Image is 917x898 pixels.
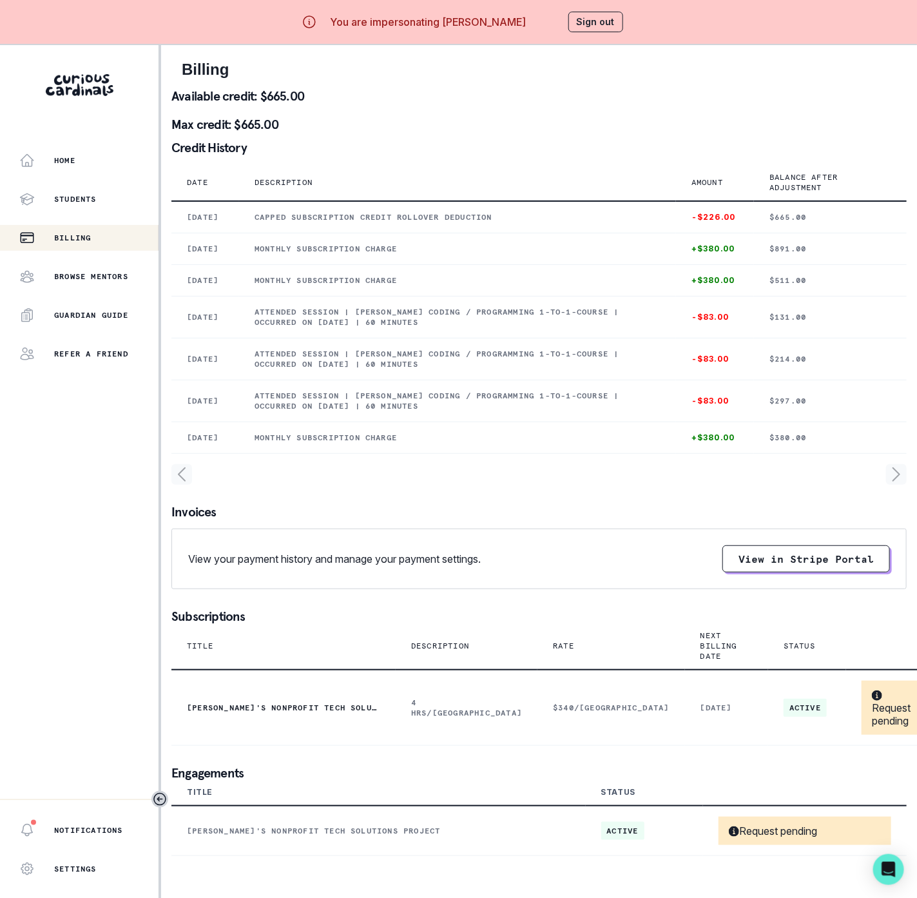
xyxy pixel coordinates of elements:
[54,864,97,874] p: Settings
[691,275,738,286] p: +$380.00
[691,433,738,443] p: +$380.00
[187,787,213,797] div: Title
[255,177,313,188] p: Description
[187,354,224,364] p: [DATE]
[187,212,224,222] p: [DATE]
[171,610,907,623] p: Subscriptions
[691,312,738,322] p: -$83.00
[54,349,128,359] p: Refer a friend
[54,194,97,204] p: Students
[187,703,380,713] p: [PERSON_NAME]'s Nonprofit Tech Solutions Project
[553,703,669,713] p: $340/[GEOGRAPHIC_DATA]
[187,244,224,254] p: [DATE]
[182,61,896,79] h2: Billing
[769,354,891,364] p: $214.00
[601,787,636,797] div: Status
[769,312,891,322] p: $131.00
[886,464,907,485] svg: page right
[330,14,526,30] p: You are impersonating [PERSON_NAME]
[691,212,738,222] p: -$226.00
[729,825,817,837] p: Request pending
[54,310,128,320] p: Guardian Guide
[171,464,192,485] svg: page left
[187,312,224,322] p: [DATE]
[171,766,907,779] p: Engagements
[54,271,128,282] p: Browse Mentors
[411,641,469,651] p: Description
[54,825,123,835] p: Notifications
[255,307,661,327] p: Attended session | [PERSON_NAME] Coding / Programming 1-to-1-course | Occurred on [DATE] | 60 min...
[769,212,891,222] p: $665.00
[769,172,876,193] p: Balance after adjustment
[171,141,907,154] p: Credit History
[700,630,737,661] p: Next Billing Date
[255,275,661,286] p: Monthly subscription charge
[255,212,661,222] p: Capped subscription credit rollover deduction
[255,349,661,369] p: Attended session | [PERSON_NAME] Coding / Programming 1-to-1-course | Occurred on [DATE] | 60 min...
[691,177,723,188] p: Amount
[568,12,623,32] button: Sign out
[769,244,891,254] p: $891.00
[553,641,574,651] p: Rate
[187,433,224,443] p: [DATE]
[411,698,522,718] p: 4 HRS/[GEOGRAPHIC_DATA]
[171,118,907,131] p: Max credit: $665.00
[171,90,907,102] p: Available credit: $665.00
[872,688,911,727] p: Request pending
[700,703,753,713] p: [DATE]
[46,74,113,96] img: Curious Cardinals Logo
[691,396,738,406] p: -$83.00
[151,791,168,808] button: Toggle sidebar
[187,826,570,836] p: [PERSON_NAME]'s Nonprofit Tech Solutions Project
[691,354,738,364] p: -$83.00
[601,822,644,840] span: active
[873,854,904,885] div: Open Intercom Messenger
[171,505,907,518] p: Invoices
[255,391,661,411] p: Attended session | [PERSON_NAME] Coding / Programming 1-to-1-course | Occurred on [DATE] | 60 min...
[188,551,481,567] p: View your payment history and manage your payment settings.
[691,244,738,254] p: +$380.00
[187,275,224,286] p: [DATE]
[255,433,661,443] p: Monthly subscription charge
[187,396,224,406] p: [DATE]
[187,177,208,188] p: Date
[769,433,891,443] p: $380.00
[54,155,75,166] p: Home
[54,233,91,243] p: Billing
[769,396,891,406] p: $297.00
[784,699,827,717] span: ACTIVE
[187,641,213,651] p: Title
[784,641,815,651] p: Status
[722,545,890,572] button: View in Stripe Portal
[255,244,661,254] p: Monthly subscription charge
[769,275,891,286] p: $511.00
